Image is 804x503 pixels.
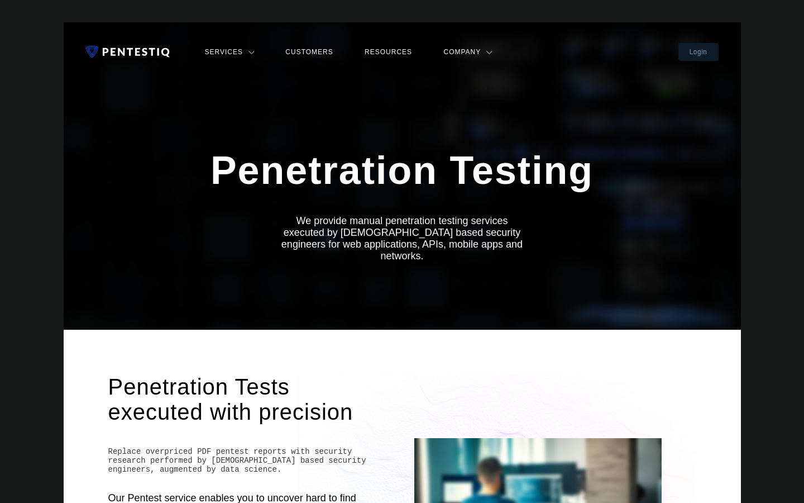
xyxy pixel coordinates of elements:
h2: Replace overpriced PDF pentest reports with security research performed by [DEMOGRAPHIC_DATA] bas... [108,447,387,474]
a: Company [440,45,495,59]
a: Customers [282,45,336,59]
a: Login [678,43,719,61]
h1: Penetration Testing [86,148,719,193]
h1: Penetration Tests executed with precision [108,374,387,425]
a: Resources [361,45,415,59]
a: Services [202,45,257,59]
h2: We provide manual penetration testing services executed by [DEMOGRAPHIC_DATA] based security engi... [278,215,527,279]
